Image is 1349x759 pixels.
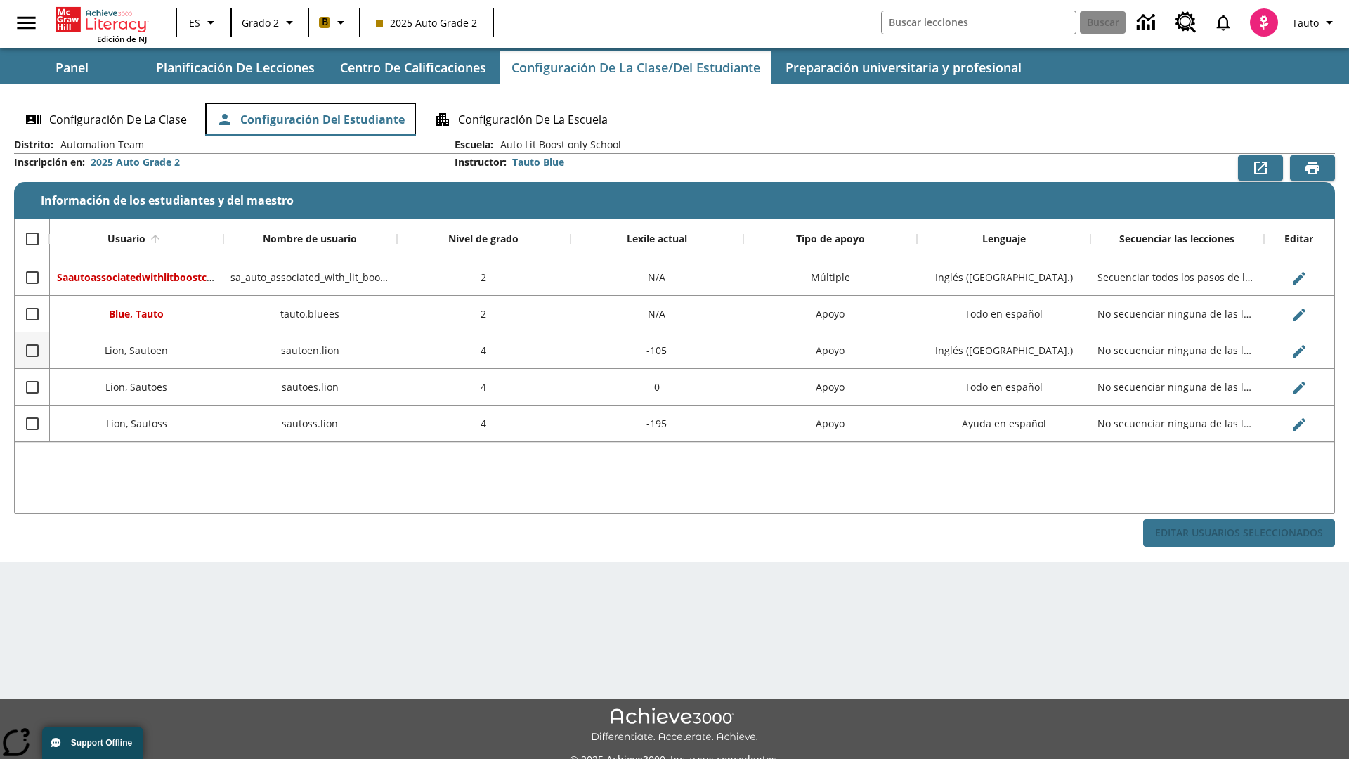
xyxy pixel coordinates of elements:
[1090,406,1264,442] div: No secuenciar ninguna de las lecciones
[882,11,1076,34] input: Buscar campo
[1285,301,1313,329] button: Editar Usuario
[571,406,744,442] div: -195
[1292,15,1319,30] span: Tauto
[223,369,397,406] div: sautoes.lion
[917,296,1090,332] div: Todo en español
[917,406,1090,442] div: Ayuda en español
[1285,410,1313,439] button: Editar Usuario
[397,369,571,406] div: 4
[774,51,1033,84] button: Preparación universitaria y profesional
[56,6,147,34] a: Portada
[223,296,397,332] div: tauto.bluees
[982,233,1026,245] div: Lenguaje
[1090,259,1264,296] div: Secuenciar todos los pasos de la lección
[105,380,167,394] span: Lion, Sautoes
[223,406,397,442] div: sautoss.lion
[917,369,1090,406] div: Todo en español
[493,138,621,152] span: Auto Lit Boost only School
[397,259,571,296] div: 2
[397,406,571,442] div: 4
[571,296,744,332] div: N/A
[1090,369,1264,406] div: No secuenciar ninguna de las lecciones
[455,157,507,169] h2: Instructor :
[1128,4,1167,42] a: Centro de información
[41,193,294,208] span: Información de los estudiantes y del maestro
[1284,233,1313,245] div: Editar
[571,332,744,369] div: -105
[105,344,168,357] span: Lion, Sautoen
[71,738,132,748] span: Support Offline
[571,369,744,406] div: 0
[397,332,571,369] div: 4
[571,259,744,296] div: N/A
[14,139,53,151] h2: Distrito :
[1285,264,1313,292] button: Editar Usuario
[14,103,1335,136] div: Configuración de la clase/del estudiante
[322,13,328,31] span: B
[500,51,771,84] button: Configuración de la clase/del estudiante
[743,332,917,369] div: Apoyo
[42,727,143,759] button: Support Offline
[397,296,571,332] div: 2
[1090,332,1264,369] div: No secuenciar ninguna de las lecciones
[263,233,357,245] div: Nombre de usuario
[189,15,200,30] span: ES
[448,233,519,245] div: Nivel de grado
[1250,8,1278,37] img: avatar image
[743,259,917,296] div: Múltiple
[743,296,917,332] div: Apoyo
[743,369,917,406] div: Apoyo
[423,103,619,136] button: Configuración de la escuela
[107,233,145,245] div: Usuario
[14,157,85,169] h2: Inscripción en :
[512,155,564,169] div: Tauto Blue
[1119,233,1234,245] div: Secuenciar las lecciones
[109,307,164,320] span: Blue, Tauto
[223,332,397,369] div: sautoen.lion
[1238,155,1283,181] button: Exportar a CSV
[627,233,687,245] div: Lexile actual
[796,233,865,245] div: Tipo de apoyo
[917,259,1090,296] div: Inglés (EE. UU.)
[97,34,147,44] span: Edición de NJ
[145,51,326,84] button: Planificación de lecciones
[743,406,917,442] div: Apoyo
[236,10,304,35] button: Grado: Grado 2, Elige un grado
[376,15,477,30] span: 2025 Auto Grade 2
[56,4,147,44] div: Portada
[1290,155,1335,181] button: Vista previa de impresión
[1205,4,1242,41] a: Notificaciones
[6,2,47,44] button: Abrir el menú lateral
[181,10,226,35] button: Lenguaje: ES, Selecciona un idioma
[1242,4,1286,41] button: Escoja un nuevo avatar
[223,259,397,296] div: sa_auto_associated_with_lit_boost_classes
[455,139,493,151] h2: Escuela :
[1285,374,1313,402] button: Editar Usuario
[1286,10,1343,35] button: Perfil/Configuración
[313,10,355,35] button: Boost El color de la clase es anaranjado claro. Cambiar el color de la clase.
[205,103,416,136] button: Configuración del estudiante
[53,138,144,152] span: Automation Team
[106,417,167,430] span: Lion, Sautoss
[1,51,142,84] button: Panel
[1090,296,1264,332] div: No secuenciar ninguna de las lecciones
[242,15,279,30] span: Grado 2
[917,332,1090,369] div: Inglés (EE. UU.)
[91,155,180,169] div: 2025 Auto Grade 2
[14,138,1335,547] div: Información de los estudiantes y del maestro
[1167,4,1205,41] a: Centro de recursos, Se abrirá en una pestaña nueva.
[1285,337,1313,365] button: Editar Usuario
[14,103,198,136] button: Configuración de la clase
[329,51,497,84] button: Centro de calificaciones
[57,271,367,284] span: Saautoassociatedwithlitboostcl, Saautoassociatedwithlitboostcl
[591,708,758,744] img: Achieve3000 Differentiate Accelerate Achieve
